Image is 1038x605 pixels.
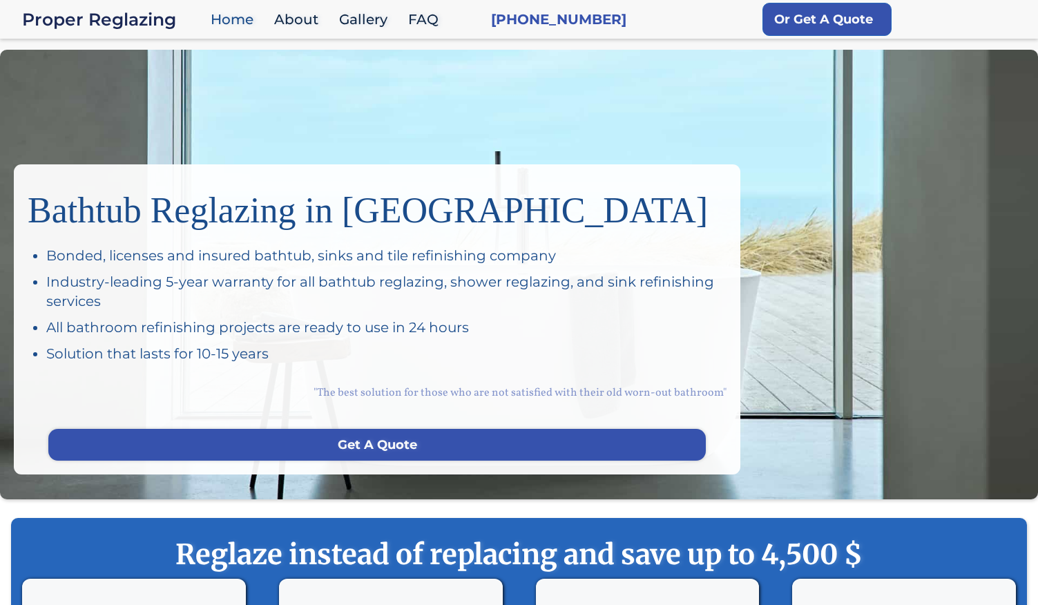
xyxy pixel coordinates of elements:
div: All bathroom refinishing projects are ready to use in 24 hours [46,318,727,337]
a: Home [204,5,267,35]
div: Proper Reglazing [22,10,204,29]
div: Bonded, licenses and insured bathtub, sinks and tile refinishing company [46,246,727,265]
h1: Bathtub Reglazing in [GEOGRAPHIC_DATA] [28,178,727,232]
a: Get A Quote [48,429,706,461]
a: FAQ [401,5,452,35]
div: Solution that lasts for 10-15 years [46,344,727,363]
a: [PHONE_NUMBER] [491,10,626,29]
a: Or Get A Quote [762,3,892,36]
a: About [267,5,332,35]
a: Gallery [332,5,401,35]
a: home [22,10,204,29]
strong: Reglaze instead of replacing and save up to 4,500 $ [39,537,999,572]
div: "The best solution for those who are not satisfied with their old worn-out bathroom" [28,370,727,415]
div: Industry-leading 5-year warranty for all bathtub reglazing, shower reglazing, and sink refinishin... [46,272,727,311]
